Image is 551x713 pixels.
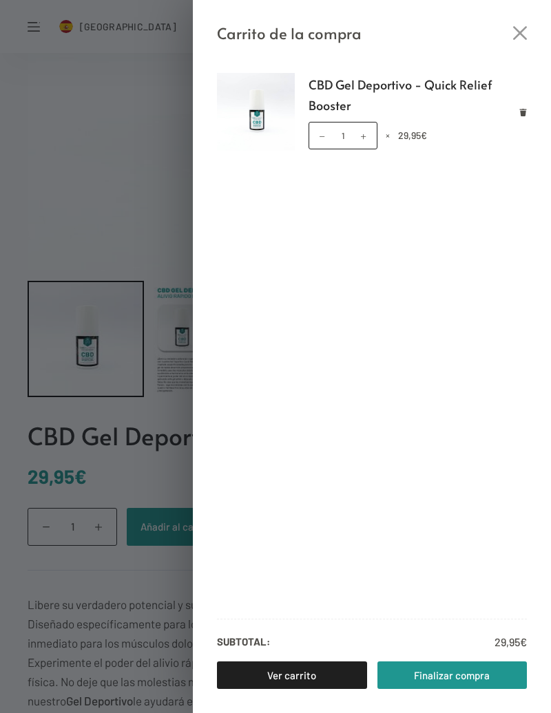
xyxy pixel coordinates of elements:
a: CBD Gel Deportivo - Quick Relief Booster [309,74,528,115]
a: Eliminar CBD Gel Deportivo - Quick Relief Booster del carrito [519,108,527,116]
input: Cantidad de productos [309,122,377,149]
a: Finalizar compra [377,661,528,689]
span: Carrito de la compra [217,21,362,45]
strong: Subtotal: [217,633,270,651]
button: Cerrar el cajón del carrito [513,26,527,40]
span: € [421,129,427,141]
span: × [386,129,390,141]
bdi: 29,95 [398,129,427,141]
bdi: 29,95 [495,635,527,648]
span: € [520,635,527,648]
a: Ver carrito [217,661,367,689]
